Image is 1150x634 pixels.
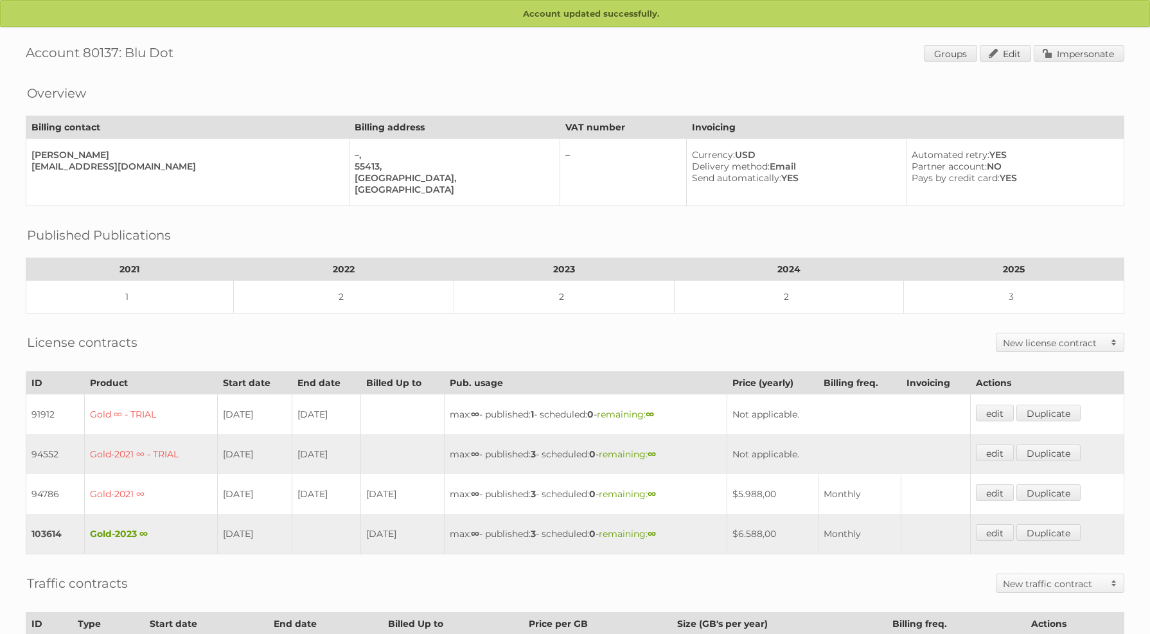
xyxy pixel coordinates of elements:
strong: ∞ [471,528,479,540]
a: Impersonate [1034,45,1124,62]
a: Groups [924,45,977,62]
strong: 3 [531,448,536,460]
td: $5.988,00 [727,474,818,514]
strong: 0 [589,448,596,460]
td: Not applicable. [727,394,971,435]
td: [DATE] [218,394,292,435]
th: Invoicing [901,372,971,394]
strong: ∞ [646,409,654,420]
a: Duplicate [1016,405,1081,421]
td: 1 [26,281,234,313]
span: Partner account: [912,161,987,172]
td: Gold-2021 ∞ [85,474,218,514]
span: Automated retry: [912,149,989,161]
div: YES [912,172,1113,184]
div: USD [692,149,896,161]
td: [DATE] [360,514,445,554]
td: $6.588,00 [727,514,818,554]
a: Duplicate [1016,524,1081,541]
a: Duplicate [1016,484,1081,501]
td: [DATE] [218,434,292,474]
td: [DATE] [360,474,445,514]
span: remaining: [599,528,656,540]
strong: ∞ [648,448,656,460]
div: –, [355,149,549,161]
h2: Published Publications [27,225,171,245]
a: edit [976,445,1014,461]
td: [DATE] [292,474,360,514]
th: Actions [971,372,1124,394]
td: [DATE] [292,434,360,474]
th: Product [85,372,218,394]
span: Toggle [1104,333,1124,351]
h2: New traffic contract [1003,577,1104,590]
div: YES [912,149,1113,161]
a: edit [976,524,1014,541]
div: [GEOGRAPHIC_DATA] [355,184,549,195]
strong: ∞ [648,528,656,540]
div: [PERSON_NAME] [31,149,339,161]
td: Gold-2021 ∞ - TRIAL [85,434,218,474]
strong: ∞ [471,488,479,500]
a: Edit [980,45,1031,62]
th: Billing freq. [818,372,901,394]
strong: 0 [587,409,594,420]
th: Price (yearly) [727,372,818,394]
td: 94552 [26,434,85,474]
th: ID [26,372,85,394]
td: max: - published: - scheduled: - [445,394,727,435]
td: [DATE] [218,514,292,554]
td: Monthly [818,474,901,514]
strong: ∞ [471,448,479,460]
div: YES [692,172,896,184]
strong: 0 [589,488,596,500]
td: 103614 [26,514,85,554]
p: Account updated successfully. [1,1,1149,28]
td: Gold-2023 ∞ [85,514,218,554]
div: [GEOGRAPHIC_DATA], [355,172,549,184]
a: New traffic contract [996,574,1124,592]
a: edit [976,484,1014,501]
td: 3 [903,281,1124,313]
th: VAT number [560,116,687,139]
th: 2025 [903,258,1124,281]
td: – [560,139,687,206]
td: 91912 [26,394,85,435]
th: End date [292,372,360,394]
h2: Overview [27,84,86,103]
strong: 3 [531,488,536,500]
h1: Account 80137: Blu Dot [26,45,1124,64]
strong: 1 [531,409,534,420]
th: Pub. usage [445,372,727,394]
td: Monthly [818,514,901,554]
strong: 3 [531,528,536,540]
span: remaining: [599,448,656,460]
td: 94786 [26,474,85,514]
td: [DATE] [218,474,292,514]
a: edit [976,405,1014,421]
h2: Traffic contracts [27,574,128,593]
td: max: - published: - scheduled: - [445,474,727,514]
h2: New license contract [1003,337,1104,349]
th: 2023 [454,258,675,281]
th: Billing address [349,116,560,139]
td: Not applicable. [727,434,971,474]
strong: ∞ [648,488,656,500]
td: 2 [675,281,904,313]
span: Pays by credit card: [912,172,1000,184]
strong: ∞ [471,409,479,420]
th: Start date [218,372,292,394]
td: Gold ∞ - TRIAL [85,394,218,435]
span: Currency: [692,149,735,161]
a: Duplicate [1016,445,1081,461]
div: NO [912,161,1113,172]
span: Delivery method: [692,161,770,172]
td: 2 [454,281,675,313]
td: max: - published: - scheduled: - [445,434,727,474]
span: Send automatically: [692,172,781,184]
span: remaining: [599,488,656,500]
th: Billed Up to [360,372,445,394]
h2: License contracts [27,333,137,352]
td: 2 [233,281,454,313]
td: [DATE] [292,394,360,435]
